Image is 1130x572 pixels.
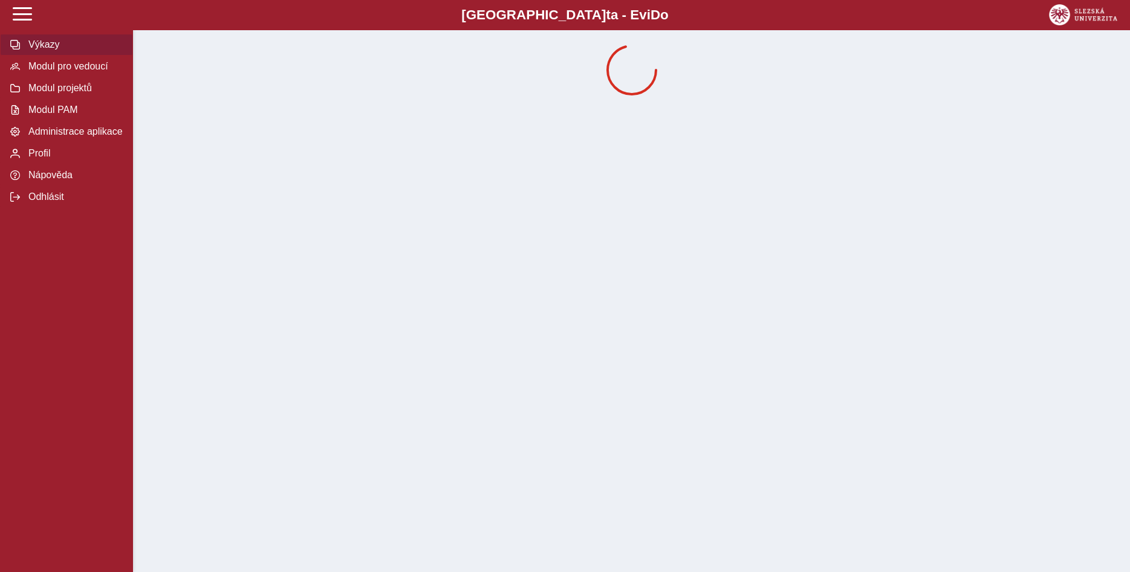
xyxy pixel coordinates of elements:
[36,7,1094,23] b: [GEOGRAPHIC_DATA] a - Evi
[651,7,660,22] span: D
[606,7,610,22] span: t
[25,83,123,94] span: Modul projektů
[25,148,123,159] span: Profil
[25,170,123,181] span: Nápověda
[660,7,669,22] span: o
[25,126,123,137] span: Administrace aplikace
[25,61,123,72] span: Modul pro vedoucí
[1049,4,1117,25] img: logo_web_su.png
[25,39,123,50] span: Výkazy
[25,104,123,115] span: Modul PAM
[25,191,123,202] span: Odhlásit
